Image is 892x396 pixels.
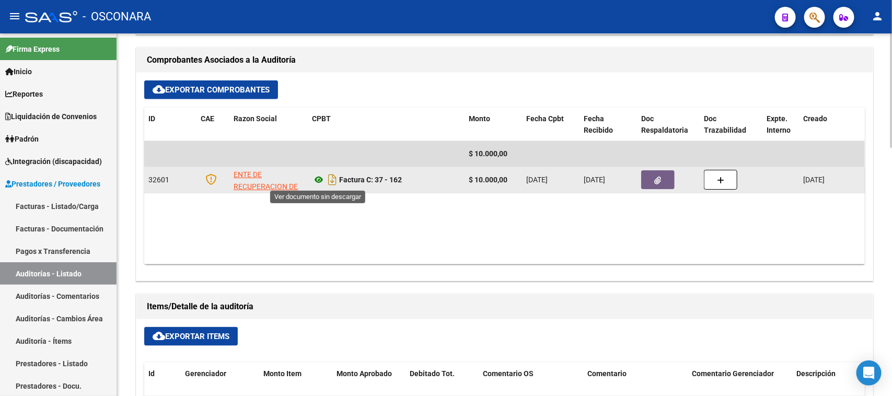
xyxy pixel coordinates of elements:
[144,80,278,99] button: Exportar Comprobantes
[469,114,490,123] span: Monto
[153,330,165,342] mat-icon: cloud_download
[803,114,827,123] span: Creado
[5,178,100,190] span: Prestadores / Proveedores
[153,83,165,96] mat-icon: cloud_download
[147,52,862,68] h1: Comprobantes Asociados a la Auditoría
[526,176,548,184] span: [DATE]
[5,66,32,77] span: Inicio
[185,369,226,378] span: Gerenciador
[641,114,688,135] span: Doc Respaldatoria
[469,149,507,158] span: $ 10.000,00
[5,156,102,167] span: Integración (discapacidad)
[234,170,303,250] span: ENTE DE RECUPERACION DE FONDOS PARA EL FORTALECIMIENTO DEL SISTEMA DE SALUD DE MENDOZA (REFORSAL)...
[692,369,774,378] span: Comentario Gerenciador
[144,108,196,142] datatable-header-cell: ID
[8,10,21,22] mat-icon: menu
[803,176,825,184] span: [DATE]
[762,108,799,142] datatable-header-cell: Expte. Interno
[580,108,637,142] datatable-header-cell: Fecha Recibido
[144,327,238,346] button: Exportar Items
[196,108,229,142] datatable-header-cell: CAE
[526,114,564,123] span: Fecha Cpbt
[326,171,339,188] i: Descargar documento
[410,369,455,378] span: Debitado Tot.
[469,176,507,184] strong: $ 10.000,00
[767,114,791,135] span: Expte. Interno
[637,108,700,142] datatable-header-cell: Doc Respaldatoria
[337,369,392,378] span: Monto Aprobado
[229,108,308,142] datatable-header-cell: Razon Social
[522,108,580,142] datatable-header-cell: Fecha Cpbt
[856,360,882,386] div: Open Intercom Messenger
[147,298,862,315] h1: Items/Detalle de la auditoría
[234,114,277,123] span: Razon Social
[799,108,872,142] datatable-header-cell: Creado
[83,5,151,28] span: - OSCONARA
[148,176,169,184] span: 32601
[584,114,613,135] span: Fecha Recibido
[465,108,522,142] datatable-header-cell: Monto
[312,114,331,123] span: CPBT
[5,43,60,55] span: Firma Express
[584,176,605,184] span: [DATE]
[700,108,762,142] datatable-header-cell: Doc Trazabilidad
[263,369,302,378] span: Monto Item
[153,85,270,95] span: Exportar Comprobantes
[796,369,836,378] span: Descripción
[153,332,229,341] span: Exportar Items
[5,111,97,122] span: Liquidación de Convenios
[704,114,746,135] span: Doc Trazabilidad
[201,114,214,123] span: CAE
[587,369,627,378] span: Comentario
[339,176,402,184] strong: Factura C: 37 - 162
[5,133,39,145] span: Padrón
[871,10,884,22] mat-icon: person
[148,369,155,378] span: Id
[5,88,43,100] span: Reportes
[308,108,465,142] datatable-header-cell: CPBT
[483,369,534,378] span: Comentario OS
[148,114,155,123] span: ID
